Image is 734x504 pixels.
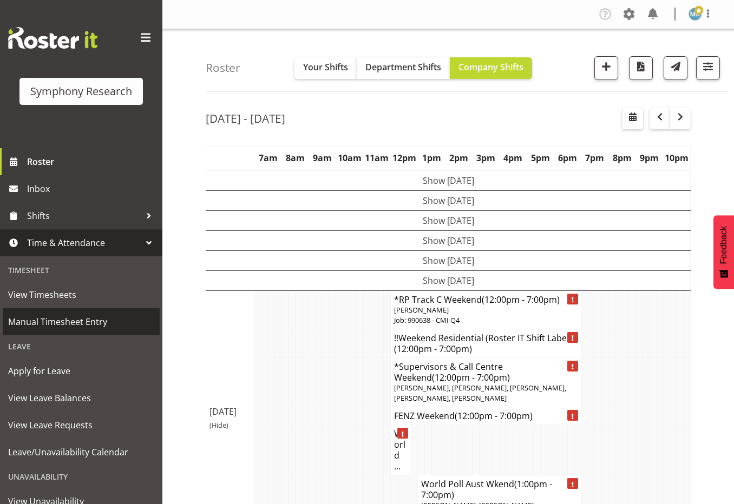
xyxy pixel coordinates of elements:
img: marama-rihari1262.jpg [689,8,702,21]
a: Manual Timesheet Entry [3,308,160,335]
div: Unavailability [3,466,160,488]
span: [PERSON_NAME] [394,305,449,315]
th: 4pm [500,145,527,170]
a: View Leave Balances [3,384,160,412]
span: View Leave Requests [8,417,154,433]
a: View Timesheets [3,281,160,308]
th: 1pm [418,145,445,170]
h4: *Supervisors & Call Centre Weekend [394,361,578,383]
span: Your Shifts [303,61,348,73]
span: Company Shifts [458,61,523,73]
td: Show [DATE] [206,250,691,270]
button: Send a list of all shifts for the selected filtered period to all rostered employees. [664,56,687,80]
td: Show [DATE] [206,170,691,191]
img: Rosterit website logo [8,27,97,49]
a: View Leave Requests [3,412,160,439]
h4: Roster [206,62,240,74]
td: Show [DATE] [206,270,691,290]
button: Company Shifts [450,57,532,79]
span: Department Shifts [365,61,441,73]
th: 5pm [527,145,554,170]
span: (1:00pm - 7:00pm) [421,478,552,501]
th: 2pm [445,145,472,170]
h4: FENZ Weekend [394,410,578,421]
th: 12pm [391,145,418,170]
td: Show [DATE] [206,230,691,250]
span: [PERSON_NAME], [PERSON_NAME], [PERSON_NAME], [PERSON_NAME], [PERSON_NAME] [394,383,566,403]
div: Timesheet [3,259,160,281]
div: Symphony Research [30,83,132,100]
span: (12:00pm - 7:00pm) [432,372,510,383]
h4: World Poll Aust Wkend [421,479,578,500]
button: Download a PDF of the roster according to the set date range. [629,56,653,80]
span: Feedback [719,226,729,264]
span: View Timesheets [8,287,154,303]
th: 8am [281,145,309,170]
th: 7am [254,145,281,170]
h4: *RP Track C Weekend [394,294,578,305]
th: 7pm [581,145,608,170]
th: 3pm [473,145,500,170]
td: Show [DATE] [206,190,691,210]
th: 6pm [554,145,581,170]
p: Job: 990638 - CMI Q4 [394,315,578,326]
a: Leave/Unavailability Calendar [3,439,160,466]
th: 9pm [635,145,663,170]
button: Feedback - Show survey [713,215,734,289]
button: Your Shifts [294,57,357,79]
span: Time & Attendance [27,235,141,251]
button: Filter Shifts [696,56,720,80]
span: Manual Timesheet Entry [8,314,154,330]
h2: [DATE] - [DATE] [206,111,285,125]
span: (12:00pm - 7:00pm) [455,410,533,422]
span: View Leave Balances [8,390,154,406]
th: 10am [336,145,363,170]
span: Apply for Leave [8,363,154,379]
div: Leave [3,335,160,357]
a: Apply for Leave [3,357,160,384]
th: 11am [363,145,390,170]
h4: !!Weekend Residential (Roster IT Shift Label) [394,333,578,354]
button: Select a specific date within the roster. [622,108,643,129]
span: Inbox [27,181,157,197]
span: (12:00pm - 7:00pm) [482,294,560,306]
span: (12:00pm - 7:00pm) [394,343,472,355]
span: Leave/Unavailability Calendar [8,444,154,460]
span: Roster [27,154,157,170]
button: Department Shifts [357,57,450,79]
th: 10pm [663,145,691,170]
th: 8pm [608,145,635,170]
span: (Hide) [209,420,228,430]
span: Shifts [27,208,141,224]
td: Show [DATE] [206,210,691,230]
h4: World ... [394,428,408,472]
th: 9am [309,145,336,170]
button: Add a new shift [594,56,618,80]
